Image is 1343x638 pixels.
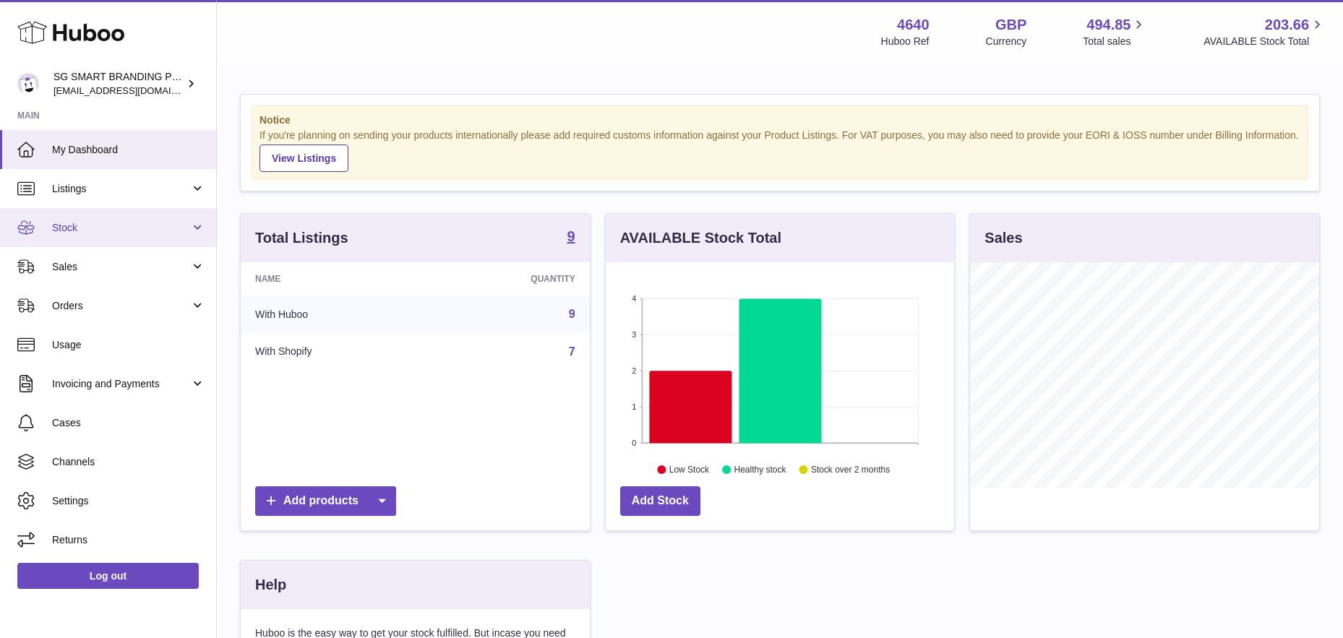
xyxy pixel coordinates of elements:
[984,228,1022,248] h3: Sales
[632,294,636,303] text: 4
[255,228,348,248] h3: Total Listings
[897,15,930,35] strong: 4640
[52,533,205,547] span: Returns
[259,113,1300,127] strong: Notice
[255,575,286,595] h3: Help
[1203,35,1326,48] span: AVAILABLE Stock Total
[1203,15,1326,48] a: 203.66 AVAILABLE Stock Total
[241,296,429,333] td: With Huboo
[567,229,575,246] a: 9
[259,145,348,172] a: View Listings
[632,439,636,447] text: 0
[1086,15,1130,35] span: 494.85
[995,15,1026,35] strong: GBP
[53,85,213,96] span: [EMAIL_ADDRESS][DOMAIN_NAME]
[17,73,39,95] img: uktopsmileshipping@gmail.com
[734,465,786,475] text: Healthy stock
[620,486,700,516] a: Add Stock
[52,221,190,235] span: Stock
[669,465,710,475] text: Low Stock
[241,262,429,296] th: Name
[52,143,205,157] span: My Dashboard
[1083,35,1147,48] span: Total sales
[52,455,205,469] span: Channels
[52,416,205,430] span: Cases
[52,338,205,352] span: Usage
[52,299,190,313] span: Orders
[620,228,781,248] h3: AVAILABLE Stock Total
[259,129,1300,172] div: If you're planning on sending your products internationally please add required customs informati...
[52,182,190,196] span: Listings
[429,262,589,296] th: Quantity
[632,366,636,375] text: 2
[52,494,205,508] span: Settings
[569,308,575,320] a: 9
[1083,15,1147,48] a: 494.85 Total sales
[632,330,636,339] text: 3
[52,377,190,391] span: Invoicing and Payments
[881,35,930,48] div: Huboo Ref
[53,70,184,98] div: SG SMART BRANDING PTE. LTD.
[569,345,575,358] a: 7
[52,260,190,274] span: Sales
[255,486,396,516] a: Add products
[1265,15,1309,35] span: 203.66
[632,402,636,411] text: 1
[986,35,1027,48] div: Currency
[811,465,890,475] text: Stock over 2 months
[241,333,429,371] td: With Shopify
[567,229,575,243] strong: 9
[17,563,199,589] a: Log out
